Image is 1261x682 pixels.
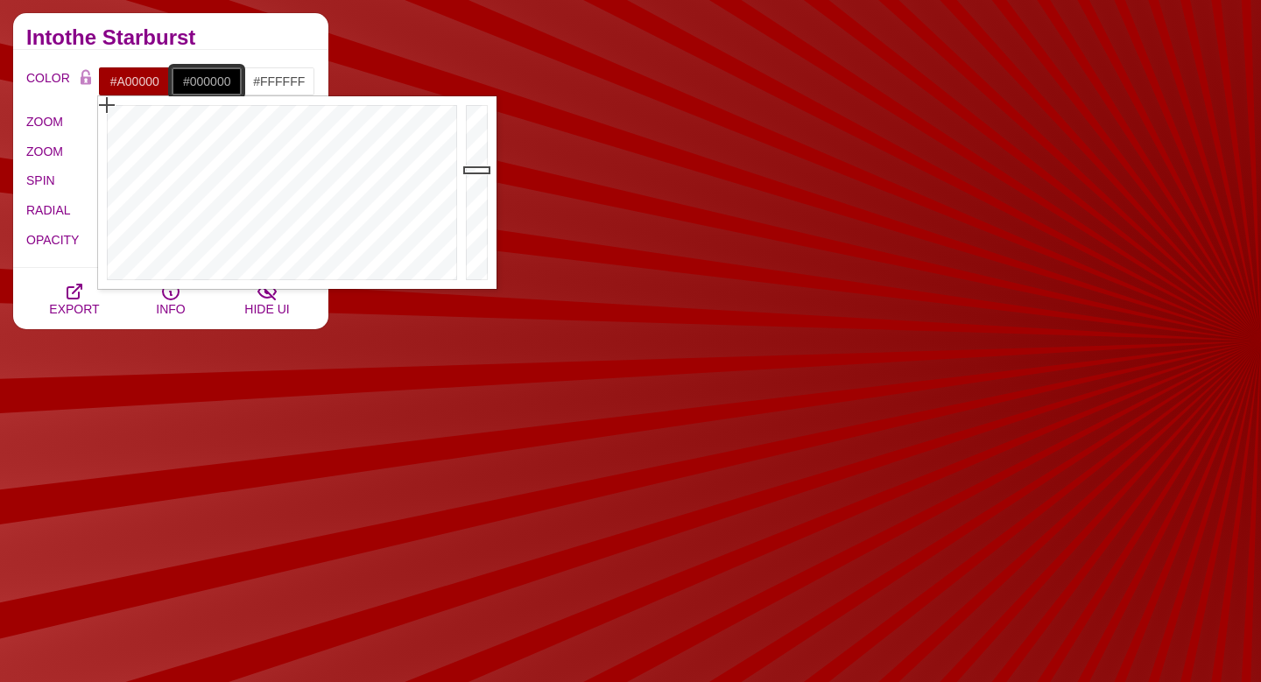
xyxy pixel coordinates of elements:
label: RADIAL [26,199,99,221]
button: EXPORT [26,268,123,329]
label: OPACITY [26,229,99,251]
label: ZOOM [26,140,99,163]
button: INFO [123,268,219,329]
span: INFO [156,302,185,316]
span: HIDE UI [244,302,289,316]
h2: Intothe Starburst [26,31,315,45]
button: Color Lock [73,67,99,91]
button: HIDE UI [219,268,315,329]
label: ZOOM [26,110,99,133]
label: COLOR [26,67,73,96]
label: SPIN [26,169,99,192]
span: EXPORT [49,302,99,316]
